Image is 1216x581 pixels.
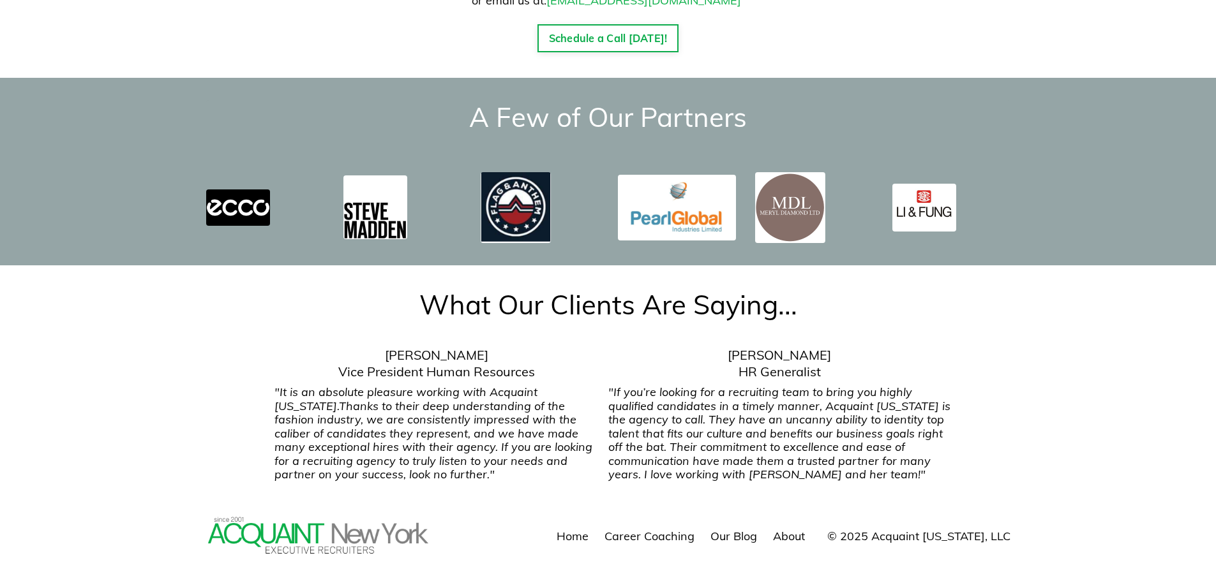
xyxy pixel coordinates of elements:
[773,529,805,543] a: About
[274,385,537,413] em: "It is an absolute pleasure working with Acquaint [US_STATE].
[206,514,430,556] img: Footer Logo
[608,385,950,482] em: "If you’re looking for a recruiting team to bring you highly qualified candidates in a timely man...
[827,529,1010,543] span: © 2025 Acquaint [US_STATE], LLC
[469,100,747,134] span: A Few of Our Partners
[710,529,757,543] a: Our Blog
[537,24,679,52] a: Schedule a Call [DATE]!
[274,347,599,380] h5: [PERSON_NAME] Vice President Human Resources
[604,529,694,543] a: Career Coaching
[274,288,942,323] h2: What Our Clients Are Saying...
[608,347,952,380] h5: [PERSON_NAME] HR Generalist
[557,529,589,543] a: Home
[274,399,592,482] em: Thanks to their deep understanding of the fashion industry, we are consistently impressed with th...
